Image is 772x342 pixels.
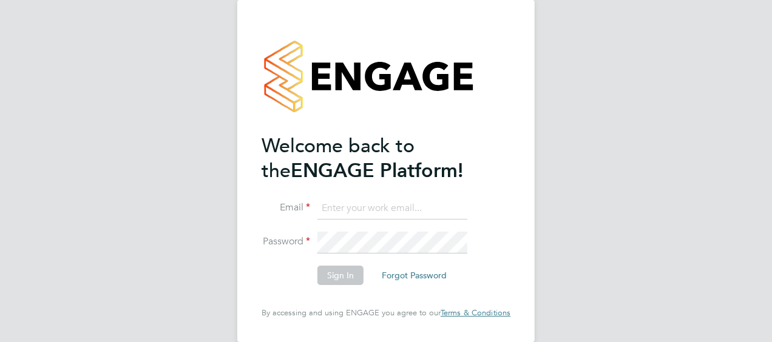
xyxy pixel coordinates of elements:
[317,266,364,285] button: Sign In
[372,266,456,285] button: Forgot Password
[441,308,510,318] a: Terms & Conditions
[262,307,510,318] span: By accessing and using ENGAGE you agree to our
[262,235,310,248] label: Password
[262,133,498,183] h2: ENGAGE Platform!
[262,201,310,214] label: Email
[262,134,415,183] span: Welcome back to the
[317,198,467,220] input: Enter your work email...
